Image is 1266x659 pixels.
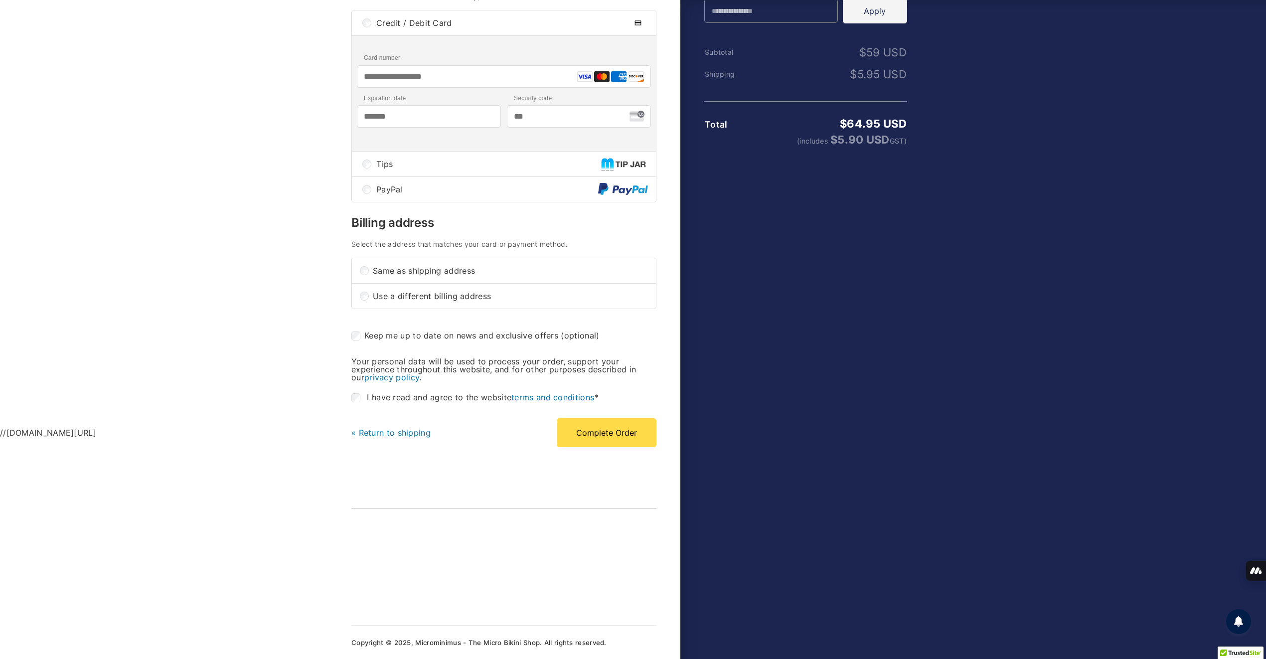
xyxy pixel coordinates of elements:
th: Total [704,120,772,130]
bdi: 64.95 USD [840,117,907,130]
th: Shipping [704,70,772,78]
a: terms and conditions [511,392,594,402]
span: I have read and agree to the website [367,392,599,402]
span: PayPal [376,185,598,193]
iframe: Secure payment input frame [355,51,653,134]
span: (optional) [561,330,599,340]
bdi: 59 USD [859,46,907,59]
img: Tips [601,158,648,170]
img: PayPal [598,183,648,196]
span: $ [850,68,857,81]
span: $ [840,117,847,130]
span: $ [859,46,866,59]
p: Copyright © 2025, Microminimus - The Micro Bikini Shop. All rights reserved. [351,640,656,646]
bdi: 5.95 USD [850,68,907,81]
span: Keep me up to date on news and exclusive offers [364,330,558,340]
h3: Billing address [351,217,656,229]
span: Credit / Debit Card [376,19,628,27]
h4: Select the address that matches your card or payment method. [351,241,656,248]
span: Tips [376,160,601,168]
small: (includes GST) [773,134,907,145]
a: privacy policy [364,372,419,382]
img: Credit / Debit Card [628,17,648,29]
a: « Return to shipping [351,428,431,438]
input: I have read and agree to the websiteterms and conditions [351,393,360,402]
span: 5.90 USD [830,133,890,146]
span: Use a different billing address [373,292,648,300]
input: Keep me up to date on news and exclusive offers (optional) [351,331,360,340]
th: Subtotal [704,48,772,56]
iframe: TrustedSite Certified [359,519,509,594]
p: Your personal data will be used to process your order, support your experience throughout this we... [351,357,656,381]
span: Same as shipping address [373,267,648,275]
span: $ [830,133,837,146]
button: Complete Order [557,418,656,447]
